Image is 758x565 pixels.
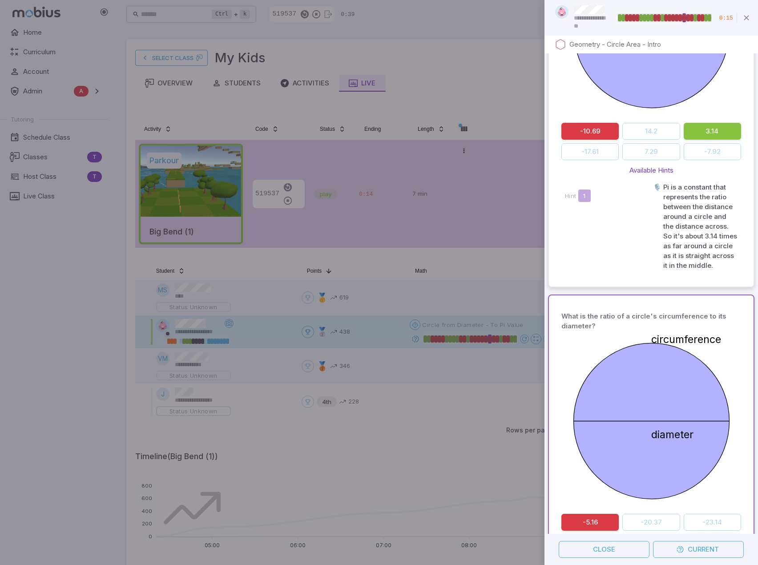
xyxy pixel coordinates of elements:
button: Close [559,541,649,558]
button: -5.16 [561,514,619,531]
p: 🎙️ [653,182,661,270]
text: circumference [651,333,721,346]
button: Current [653,541,744,558]
p: Time Remaining [719,14,733,23]
button: 3.14 [684,123,741,140]
p: What is the ratio of a circle's circumference to its diameter? [561,311,741,331]
span: Available Hints [627,165,676,175]
span: Hint [565,192,577,200]
button: -10.69 [561,123,619,140]
p: Pi is a constant that represents the ratio between the distance around a circle and the distance ... [663,182,738,270]
img: hexagon.svg [555,5,568,19]
p: Geometry - Circle Area - Intro [569,40,661,49]
text: diameter [651,428,693,441]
